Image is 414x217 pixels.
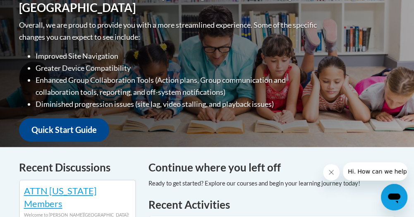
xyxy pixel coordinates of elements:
[36,62,319,74] li: Greater Device Compatibility
[5,6,67,12] span: Hi. How can we help?
[19,118,109,142] a: Quick Start Guide
[36,50,319,62] li: Improved Site Navigation
[36,74,319,98] li: Enhanced Group Collaboration Tools (Action plans, Group communication and collaboration tools, re...
[343,162,407,181] iframe: Message from company
[36,98,319,110] li: Diminished progression issues (site lag, video stalling, and playback issues)
[148,197,395,212] h1: Recent Activities
[19,159,136,176] h4: Recent Discussions
[323,164,340,181] iframe: Close message
[24,185,97,209] a: ATTN [US_STATE] Members
[19,19,319,43] p: Overall, we are proud to provide you with a more streamlined experience. Some of the specific cha...
[148,159,395,176] h4: Continue where you left off
[381,184,407,210] iframe: Button to launch messaging window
